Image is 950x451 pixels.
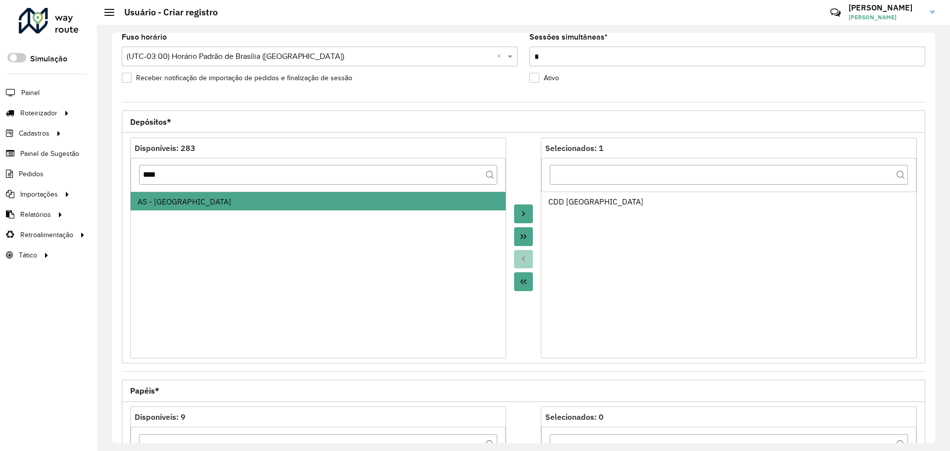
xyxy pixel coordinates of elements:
[497,50,505,62] span: Clear all
[138,196,499,207] div: AS - [GEOGRAPHIC_DATA]
[122,31,167,43] label: Fuso horário
[529,31,608,43] label: Sessões simultâneas
[122,73,352,83] label: Receber notificação de importação de pedidos e finalização de sessão
[30,53,67,65] label: Simulação
[545,142,912,154] div: Selecionados: 1
[548,196,910,207] div: CDD [GEOGRAPHIC_DATA]
[849,3,923,12] h3: [PERSON_NAME]
[825,2,846,23] a: Contato Rápido
[135,411,502,423] div: Disponíveis: 9
[130,118,171,126] span: Depósitos*
[20,189,58,200] span: Importações
[19,128,49,139] span: Cadastros
[849,13,923,22] span: [PERSON_NAME]
[514,272,533,291] button: Move All to Source
[514,204,533,223] button: Move to Target
[514,227,533,246] button: Move All to Target
[20,209,51,220] span: Relatórios
[114,7,218,18] h2: Usuário - Criar registro
[130,387,159,395] span: Papéis*
[21,88,40,98] span: Painel
[20,149,79,159] span: Painel de Sugestão
[135,142,502,154] div: Disponíveis: 283
[545,411,912,423] div: Selecionados: 0
[529,73,559,83] label: Ativo
[19,250,37,260] span: Tático
[20,230,73,240] span: Retroalimentação
[20,108,57,118] span: Roteirizador
[19,169,44,179] span: Pedidos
